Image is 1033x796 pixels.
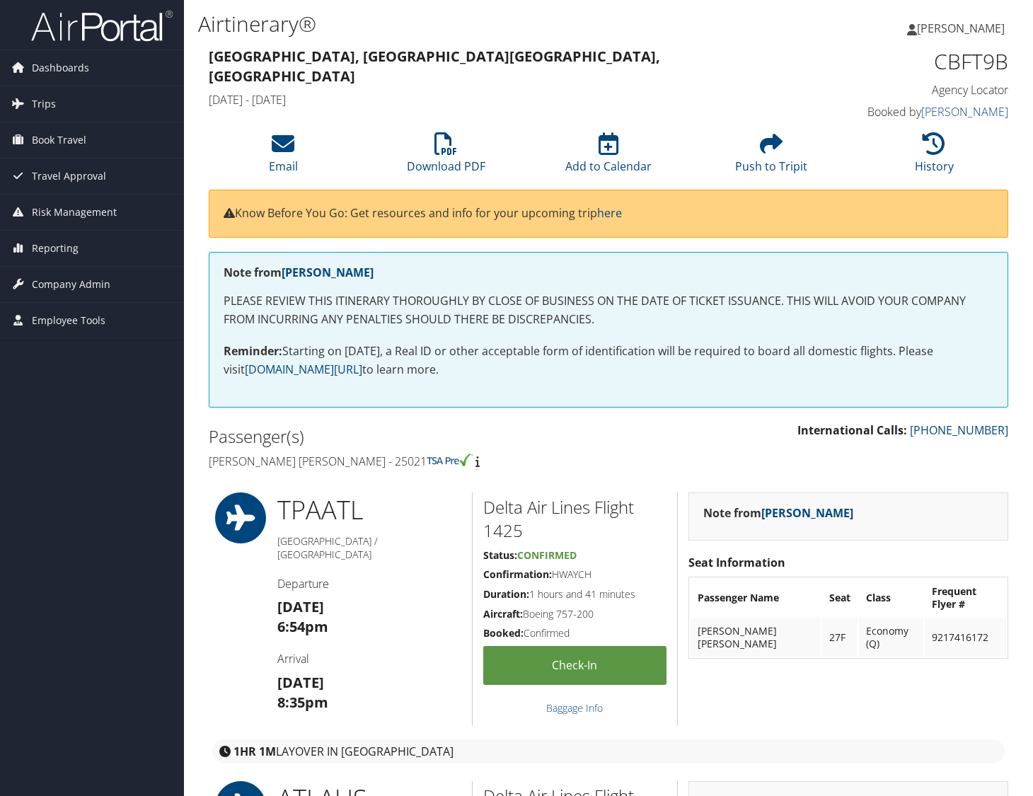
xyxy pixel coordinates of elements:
[925,579,1006,617] th: Frequent Flyer #
[517,548,577,562] span: Confirmed
[546,701,603,715] a: Baggage Info
[822,618,858,657] td: 27F
[427,454,473,466] img: tsa-precheck.png
[797,422,907,438] strong: International Calls:
[688,555,785,570] strong: Seat Information
[483,607,523,621] strong: Aircraft:
[32,50,89,86] span: Dashboards
[224,343,282,359] strong: Reminder:
[277,651,461,667] h4: Arrival
[824,82,1008,98] h4: Agency Locator
[224,342,993,379] p: Starting on [DATE], a Real ID or other acceptable form of identification will be required to boar...
[277,492,461,528] h1: TPA ATL
[209,47,660,86] strong: [GEOGRAPHIC_DATA], [GEOGRAPHIC_DATA] [GEOGRAPHIC_DATA], [GEOGRAPHIC_DATA]
[277,617,328,636] strong: 6:54pm
[735,140,807,174] a: Push to Tripit
[32,195,117,230] span: Risk Management
[32,86,56,122] span: Trips
[32,158,106,194] span: Travel Approval
[824,47,1008,76] h1: CBFT9B
[233,744,276,759] strong: 1HR 1M
[921,104,1008,120] a: [PERSON_NAME]
[209,454,598,469] h4: [PERSON_NAME] [PERSON_NAME] - 25021
[224,204,993,223] p: Know Before You Go: Get resources and info for your upcoming trip
[483,587,666,601] h5: 1 hours and 41 minutes
[269,140,298,174] a: Email
[859,618,923,657] td: Economy (Q)
[859,579,923,617] th: Class
[277,576,461,592] h4: Departure
[209,425,598,449] h2: Passenger(s)
[32,231,79,266] span: Reporting
[483,607,666,621] h5: Boeing 757-200
[245,362,362,377] a: [DOMAIN_NAME][URL]
[224,292,993,328] p: PLEASE REVIEW THIS ITINERARY THOROUGHLY BY CLOSE OF BUSINESS ON THE DATE OF TICKET ISSUANCE. THIS...
[915,140,954,174] a: History
[32,122,86,158] span: Book Travel
[565,140,652,174] a: Add to Calendar
[917,21,1005,36] span: [PERSON_NAME]
[32,267,110,302] span: Company Admin
[198,9,745,39] h1: Airtinerary®
[277,693,328,712] strong: 8:35pm
[761,505,853,521] a: [PERSON_NAME]
[483,626,524,640] strong: Booked:
[483,587,529,601] strong: Duration:
[212,739,1005,763] div: layover in [GEOGRAPHIC_DATA]
[483,548,517,562] strong: Status:
[597,205,622,221] a: here
[483,626,666,640] h5: Confirmed
[910,422,1008,438] a: [PHONE_NUMBER]
[224,265,374,280] strong: Note from
[483,495,666,543] h2: Delta Air Lines Flight 1425
[824,104,1008,120] h4: Booked by
[277,673,324,692] strong: [DATE]
[483,567,552,581] strong: Confirmation:
[277,534,461,562] h5: [GEOGRAPHIC_DATA] / [GEOGRAPHIC_DATA]
[209,92,803,108] h4: [DATE] - [DATE]
[822,579,858,617] th: Seat
[907,7,1019,50] a: [PERSON_NAME]
[277,597,324,616] strong: [DATE]
[282,265,374,280] a: [PERSON_NAME]
[31,9,173,42] img: airportal-logo.png
[407,140,485,174] a: Download PDF
[32,303,105,338] span: Employee Tools
[925,618,1006,657] td: 9217416172
[691,618,821,657] td: [PERSON_NAME] [PERSON_NAME]
[483,567,666,582] h5: HWAYCH
[483,646,666,685] a: Check-in
[691,579,821,617] th: Passenger Name
[703,505,853,521] strong: Note from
